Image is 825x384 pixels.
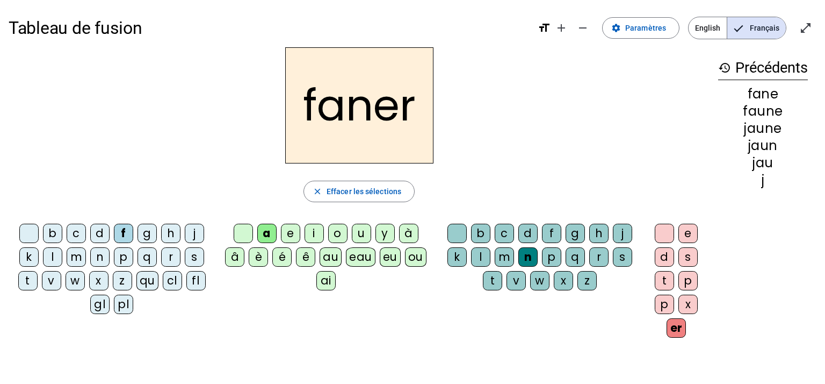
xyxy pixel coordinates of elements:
div: l [471,247,490,267]
h3: Précédents [718,56,808,80]
div: f [114,224,133,243]
div: eau [346,247,375,267]
div: faune [718,105,808,118]
div: t [655,271,674,290]
mat-icon: close [313,187,322,196]
mat-icon: format_size [538,22,551,34]
div: x [554,271,573,290]
div: é [272,247,292,267]
div: h [589,224,609,243]
div: gl [90,295,110,314]
div: ou [405,247,426,267]
div: fl [186,271,206,290]
div: d [655,247,674,267]
span: Effacer les sélections [327,185,401,198]
div: ê [296,247,315,267]
div: eu [380,247,401,267]
div: s [185,247,204,267]
div: jaun [718,139,808,152]
div: qu [136,271,158,290]
div: w [66,271,85,290]
div: f [542,224,561,243]
div: d [90,224,110,243]
div: i [305,224,324,243]
div: z [113,271,132,290]
div: x [678,295,698,314]
div: à [399,224,418,243]
div: s [613,247,632,267]
div: ai [316,271,336,290]
div: r [589,247,609,267]
div: q [566,247,585,267]
mat-icon: history [718,61,731,74]
span: Français [727,17,786,39]
div: b [43,224,62,243]
div: fane [718,88,808,101]
div: l [43,247,62,267]
button: Augmenter la taille de la police [551,17,572,39]
div: jau [718,157,808,169]
div: er [667,318,686,338]
div: k [447,247,467,267]
div: jaune [718,122,808,135]
div: e [281,224,300,243]
mat-icon: open_in_full [799,22,812,34]
div: g [566,224,585,243]
div: a [257,224,277,243]
button: Paramètres [602,17,679,39]
div: u [352,224,371,243]
div: t [483,271,502,290]
div: j [718,174,808,187]
div: s [678,247,698,267]
div: b [471,224,490,243]
h2: faner [285,47,433,163]
button: Diminuer la taille de la police [572,17,594,39]
div: pl [114,295,133,314]
div: q [137,247,157,267]
h1: Tableau de fusion [9,11,529,45]
div: w [530,271,549,290]
div: g [137,224,157,243]
div: p [655,295,674,314]
div: è [249,247,268,267]
span: English [689,17,727,39]
div: cl [163,271,182,290]
div: p [114,247,133,267]
div: o [328,224,348,243]
div: r [161,247,180,267]
div: d [518,224,538,243]
div: p [678,271,698,290]
div: t [18,271,38,290]
div: au [320,247,342,267]
div: j [185,224,204,243]
button: Entrer en plein écran [795,17,816,39]
div: c [67,224,86,243]
span: Paramètres [625,22,666,34]
div: v [42,271,61,290]
button: Effacer les sélections [303,181,415,202]
mat-button-toggle-group: Language selection [688,17,786,39]
div: m [67,247,86,267]
div: y [375,224,395,243]
div: k [19,247,39,267]
div: m [495,247,514,267]
mat-icon: remove [576,22,589,34]
div: x [89,271,108,290]
div: n [518,247,538,267]
div: j [613,224,632,243]
div: e [678,224,698,243]
div: n [90,247,110,267]
div: p [542,247,561,267]
div: v [506,271,526,290]
div: z [577,271,597,290]
div: h [161,224,180,243]
div: c [495,224,514,243]
div: â [225,247,244,267]
mat-icon: settings [611,23,621,33]
mat-icon: add [555,22,568,34]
